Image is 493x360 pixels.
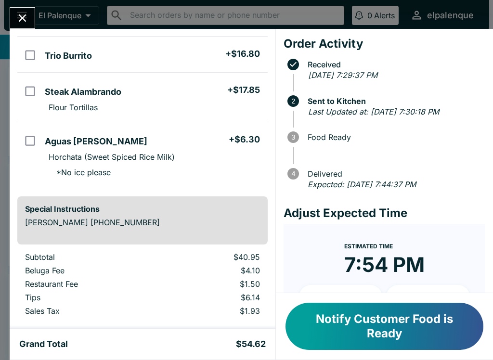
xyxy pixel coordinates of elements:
table: orders table [17,1,268,189]
table: orders table [17,252,268,320]
span: Sent to Kitchen [303,97,485,105]
h5: $54.62 [236,338,266,350]
h6: Special Instructions [25,204,260,214]
text: 3 [291,133,295,141]
p: $4.10 [165,266,259,275]
p: $40.95 [165,252,259,262]
h5: Aguas [PERSON_NAME] [45,136,147,147]
button: Notify Customer Food is Ready [285,303,483,350]
h5: + $6.30 [229,134,260,145]
p: Horchata (Sweet Spiced Rice Milk) [49,152,175,162]
p: [PERSON_NAME] [PHONE_NUMBER] [25,218,260,227]
p: Sales Tax [25,306,150,316]
h4: Adjust Expected Time [284,206,485,220]
button: + 20 [386,285,470,309]
span: Delivered [303,169,485,178]
p: $6.14 [165,293,259,302]
p: Flour Tortillas [49,103,98,112]
em: Last Updated at: [DATE] 7:30:18 PM [308,107,439,116]
button: Close [10,8,35,28]
h5: Grand Total [19,338,68,350]
em: Expected: [DATE] 7:44:37 PM [308,180,416,189]
h5: + $16.80 [225,48,260,60]
span: Received [303,60,485,69]
p: Subtotal [25,252,150,262]
p: $1.50 [165,279,259,289]
span: Estimated Time [344,243,393,250]
h5: Trio Burrito [45,50,92,62]
span: Food Ready [303,133,485,141]
text: 2 [291,97,295,105]
em: [DATE] 7:29:37 PM [308,70,377,80]
text: 4 [291,170,295,178]
p: Restaurant Fee [25,279,150,289]
p: * No ice please [49,167,111,177]
p: Tips [25,293,150,302]
p: Beluga Fee [25,266,150,275]
h5: Steak Alambrando [45,86,121,98]
time: 7:54 PM [344,252,425,277]
button: + 10 [299,285,383,309]
h5: + $17.85 [227,84,260,96]
h4: Order Activity [284,37,485,51]
p: $1.93 [165,306,259,316]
